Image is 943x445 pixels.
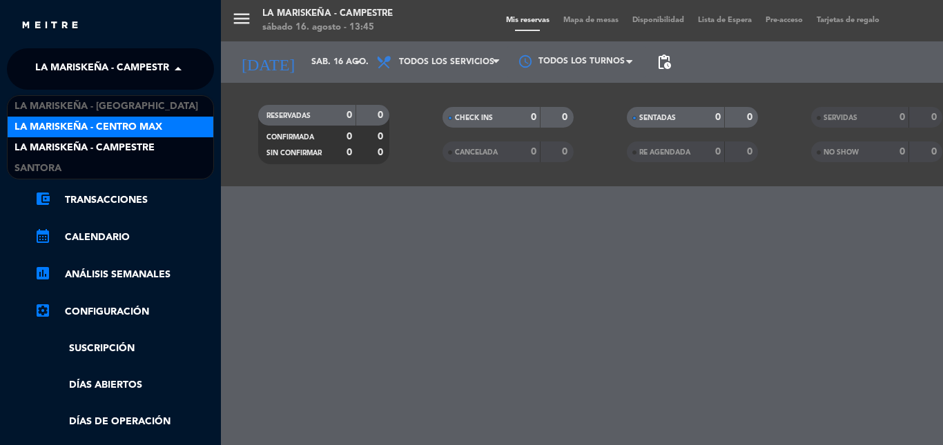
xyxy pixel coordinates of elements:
span: La Mariskeña - Campestre [35,55,175,83]
span: La Mariskeña - [GEOGRAPHIC_DATA] [14,99,198,115]
a: assessmentANÁLISIS SEMANALES [35,266,214,283]
i: account_balance_wallet [35,190,51,207]
span: La Mariskeña - Campestre [14,140,155,156]
span: La Mariskeña - Centro Max [14,119,162,135]
span: Santora [14,161,61,177]
span: pending_actions [656,54,672,70]
a: account_balance_walletTransacciones [35,192,214,208]
i: settings_applications [35,302,51,319]
i: calendar_month [35,228,51,244]
i: assessment [35,265,51,281]
a: Suscripción [35,341,214,357]
a: Días de Operación [35,414,214,430]
a: calendar_monthCalendario [35,229,214,246]
img: MEITRE [21,21,79,31]
a: Configuración [35,304,214,320]
a: Días abiertos [35,377,214,393]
